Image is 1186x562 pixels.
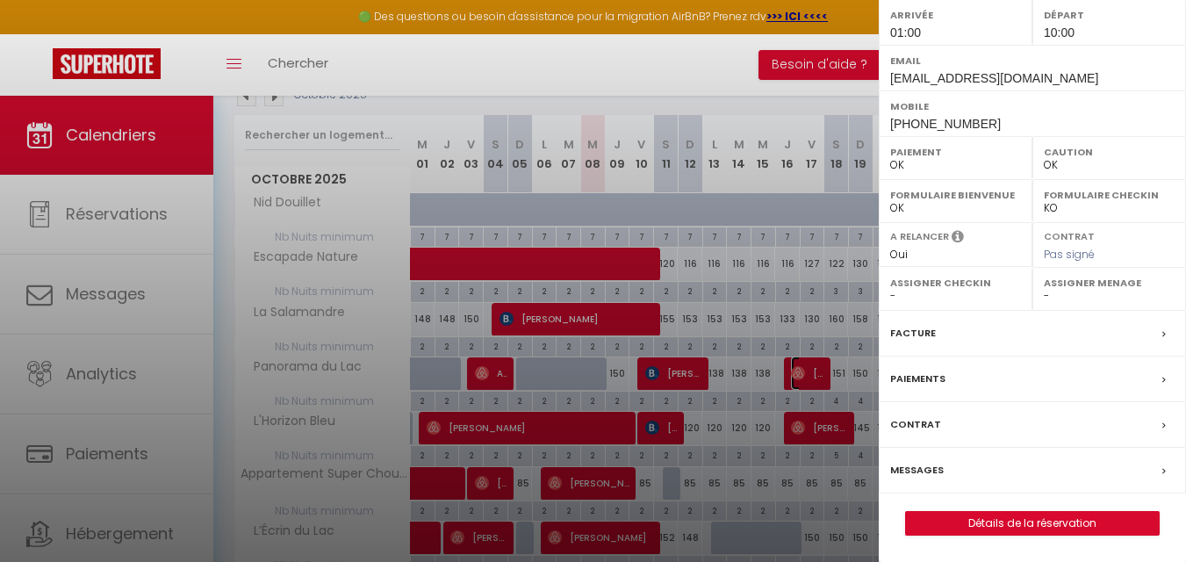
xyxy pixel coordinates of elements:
[1044,247,1095,262] span: Pas signé
[890,461,944,479] label: Messages
[952,229,964,249] i: Sélectionner OUI si vous souhaiter envoyer les séquences de messages post-checkout
[890,229,949,244] label: A relancer
[890,324,936,342] label: Facture
[890,370,945,388] label: Paiements
[905,511,1160,536] button: Détails de la réservation
[890,274,1021,292] label: Assigner Checkin
[890,71,1098,85] span: [EMAIL_ADDRESS][DOMAIN_NAME]
[890,117,1001,131] span: [PHONE_NUMBER]
[890,97,1175,115] label: Mobile
[890,415,941,434] label: Contrat
[1044,143,1175,161] label: Caution
[890,52,1175,69] label: Email
[890,25,921,40] span: 01:00
[1044,229,1095,241] label: Contrat
[1044,25,1075,40] span: 10:00
[890,6,1021,24] label: Arrivée
[1044,186,1175,204] label: Formulaire Checkin
[890,186,1021,204] label: Formulaire Bienvenue
[906,512,1159,535] a: Détails de la réservation
[1044,6,1175,24] label: Départ
[890,143,1021,161] label: Paiement
[1044,274,1175,292] label: Assigner Menage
